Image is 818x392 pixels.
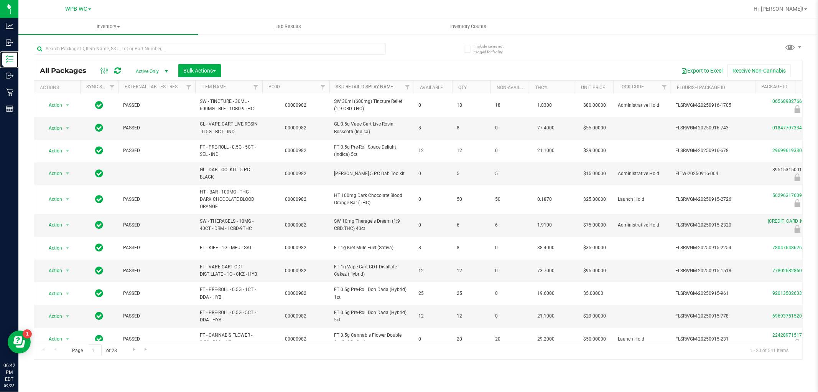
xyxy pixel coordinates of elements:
span: 20 [457,336,486,343]
input: 1 [88,344,102,356]
span: 0.1870 [533,194,556,205]
span: 8 [457,244,486,251]
span: PASSED [123,313,191,320]
span: FT - PRE-ROLL - 0.5G - 5CT - SEL - IND [200,144,258,158]
a: Item Name [201,84,226,89]
span: In Sync [95,220,104,230]
span: SW - THERAGELS - 10MG - 40CT - DRM - 1CBD-9THC [200,218,258,232]
span: Action [42,168,63,179]
span: 1 - 20 of 541 items [744,344,795,356]
span: SW 10mg Theragels Dream (1:9 CBD:THC) 40ct [334,218,409,232]
span: 21.1000 [533,311,558,322]
a: 00000982 [285,245,307,250]
span: WPB WC [66,6,87,12]
a: 00000982 [285,103,307,108]
span: select [63,100,72,111]
span: 77.4000 [533,122,558,134]
span: 0 [495,267,524,275]
a: THC% [535,85,548,90]
span: In Sync [95,242,104,253]
span: 1.9100 [533,220,556,231]
a: 00000982 [285,336,307,342]
span: 18 [495,102,524,109]
span: Action [42,220,63,230]
span: In Sync [95,311,104,321]
span: select [63,194,72,205]
span: Action [42,288,63,299]
p: 06:42 PM EDT [3,362,15,383]
a: 7804764862696250 [772,245,815,250]
button: Export to Excel [676,64,727,77]
a: Filter [658,81,671,94]
span: FLSRWGM-20250915-778 [675,313,751,320]
span: Action [42,311,63,322]
span: Administrative Hold [618,222,666,229]
inline-svg: Retail [6,88,13,96]
span: 0 [495,124,524,132]
a: Lab Results [198,18,378,35]
span: $15.00000 [579,168,610,179]
span: HT 100mg Dark Chocolate Blood Orange Bar (THC) [334,192,409,207]
a: 00000982 [285,222,307,228]
a: Package ID [761,84,787,89]
span: 25 [457,290,486,297]
a: 00000982 [285,268,307,273]
span: FT 1g Kief Mule Fuel (Sativa) [334,244,409,251]
a: 00000982 [285,291,307,296]
a: External Lab Test Result [125,84,185,89]
span: FT 0.5g Pre-Roll Space Delight (Indica) 5ct [334,144,409,158]
span: 12 [457,147,486,154]
span: In Sync [95,145,104,156]
span: All Packages [40,66,94,75]
a: 5629631760909816 [772,193,815,198]
span: select [63,265,72,276]
span: [PERSON_NAME] 5 PC Dab Toolkit [334,170,409,177]
button: Bulk Actions [178,64,221,77]
span: Action [42,243,63,253]
a: Sync Status [86,84,116,89]
span: 19.6000 [533,288,558,299]
span: FLSRWGM-20250916-1705 [675,102,751,109]
span: PASSED [123,124,191,132]
span: GL - VAPE CART LIVE ROSIN - 0.5G - BCT - IND [200,121,258,135]
span: 0 [418,170,448,177]
a: Qty [458,85,467,90]
span: FLSRWGM-20250915-961 [675,290,751,297]
a: 9201350263306936 [772,291,815,296]
span: PASSED [123,196,191,203]
span: Bulk Actions [183,68,216,74]
span: SW - TINCTURE - 30ML - 600MG - RLF - 1CBD-9THC [200,98,258,112]
span: 12 [418,267,448,275]
span: Action [42,194,63,205]
input: Search Package ID, Item Name, SKU, Lot or Part Number... [34,43,386,55]
span: select [63,123,72,134]
a: Unit Price [581,85,605,90]
span: 73.7000 [533,265,558,276]
span: Inventory Counts [440,23,497,30]
span: 5 [495,170,524,177]
span: PASSED [123,147,191,154]
span: Action [42,100,63,111]
span: PASSED [123,290,191,297]
span: In Sync [95,265,104,276]
a: 00000982 [285,148,307,153]
span: In Sync [95,334,104,344]
a: Go to the last page [141,344,152,355]
a: 00000982 [285,313,307,319]
span: $50.00000 [579,334,610,345]
span: $25.00000 [579,194,610,205]
span: 1.8300 [533,100,556,111]
span: Page of 28 [66,344,123,356]
span: 0 [495,244,524,251]
span: SW 30ml (600mg) Tincture Relief (1:9 CBD:THC) [334,98,409,112]
span: select [63,146,72,156]
span: FT 0.5g Pre-Roll Don Dada (Hybrid) 5ct [334,309,409,324]
span: 25 [418,290,448,297]
a: 6969375152050087 [772,313,815,319]
span: 50 [495,196,524,203]
a: Filter [317,81,329,94]
span: 8 [418,124,448,132]
span: 6 [495,222,524,229]
span: Launch Hold [618,196,666,203]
